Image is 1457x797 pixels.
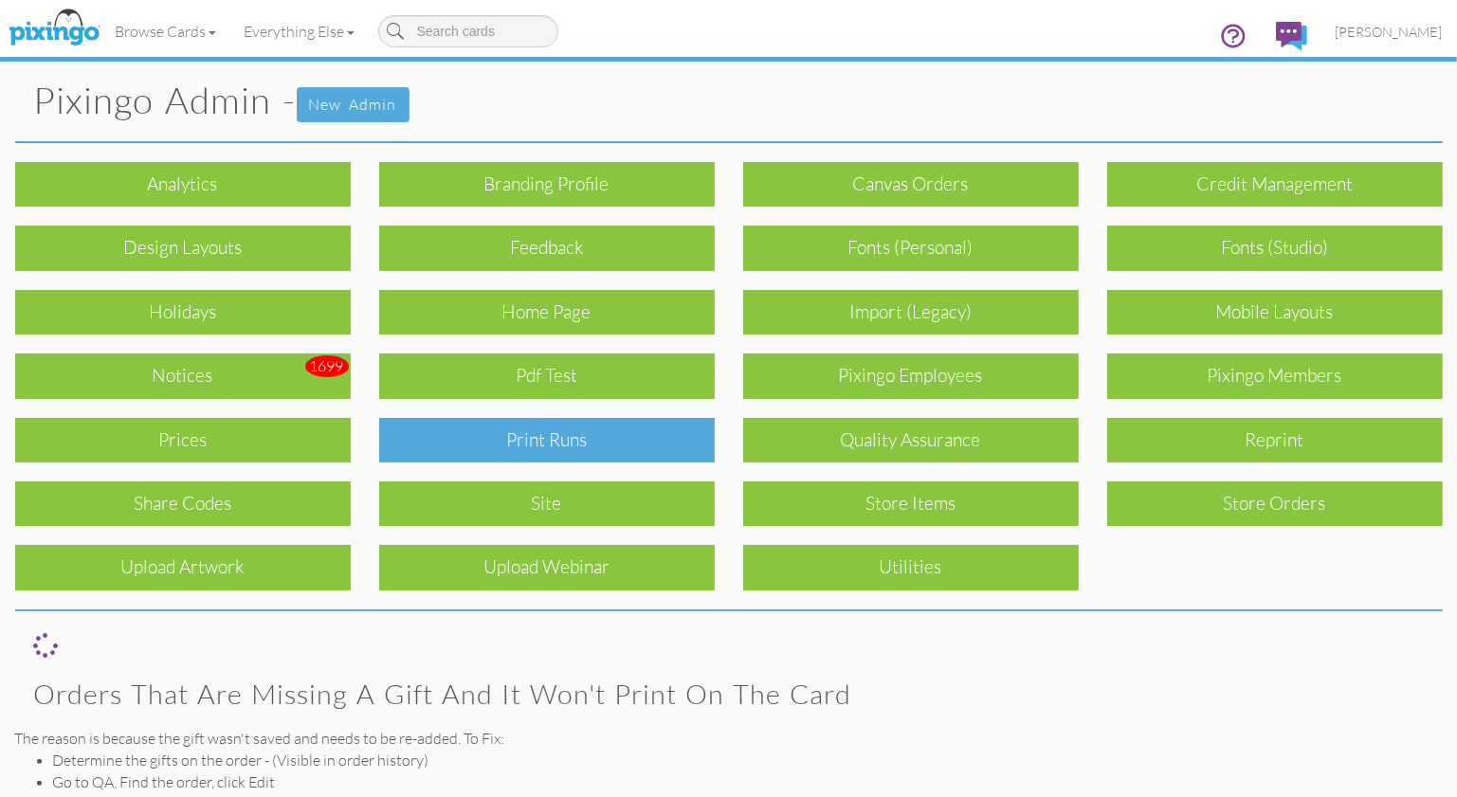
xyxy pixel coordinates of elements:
li: Determine the gifts on the order - (Visible in order history) [53,750,1443,771]
div: 1699 [305,355,349,377]
div: reprint [1107,418,1443,462]
input: Search cards [378,15,558,47]
img: comments.svg [1276,22,1307,50]
div: Pixingo Members [1107,353,1443,398]
div: Upload Artwork [15,545,351,589]
div: Feedback [379,226,715,270]
a: Browse Cards [101,8,230,55]
div: Canvas Orders [743,162,1079,207]
div: Pixingo Employees [743,353,1079,398]
h1: Pixingo Admin - [34,81,1443,122]
li: Go to QA, Find the order, click Edit [53,771,1443,793]
div: Site [379,481,715,526]
div: Print Runs [379,418,715,462]
div: Fonts (Personal) [743,226,1079,270]
span: [PERSON_NAME] [1336,24,1443,40]
div: Credit Management [1107,162,1443,207]
div: The reason is because the gift wasn't saved and needs to be re-added. To Fix: [15,728,1443,750]
h2: Orders that are missing a gift and it won't print on the card [34,679,1424,710]
div: Mobile layouts [1107,290,1443,335]
div: Home Page [379,290,715,335]
div: Analytics [15,162,351,207]
div: Fonts (Studio) [1107,226,1443,270]
a: Everything Else [230,8,369,55]
div: Import (legacy) [743,290,1079,335]
div: Notices [15,353,351,398]
img: pixingo logo [4,5,104,52]
div: Pdf test [379,353,715,398]
div: Store Items [743,481,1079,526]
div: Prices [15,418,351,462]
div: Store Orders [1107,481,1443,526]
div: Design Layouts [15,226,351,270]
a: [PERSON_NAME] [1321,8,1457,56]
div: Share Codes [15,481,351,526]
a: New admin [297,87,410,122]
div: Utilities [743,545,1079,589]
div: Branding profile [379,162,715,207]
div: Quality Assurance [743,418,1079,462]
div: Upload Webinar [379,545,715,589]
div: Holidays [15,290,351,335]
